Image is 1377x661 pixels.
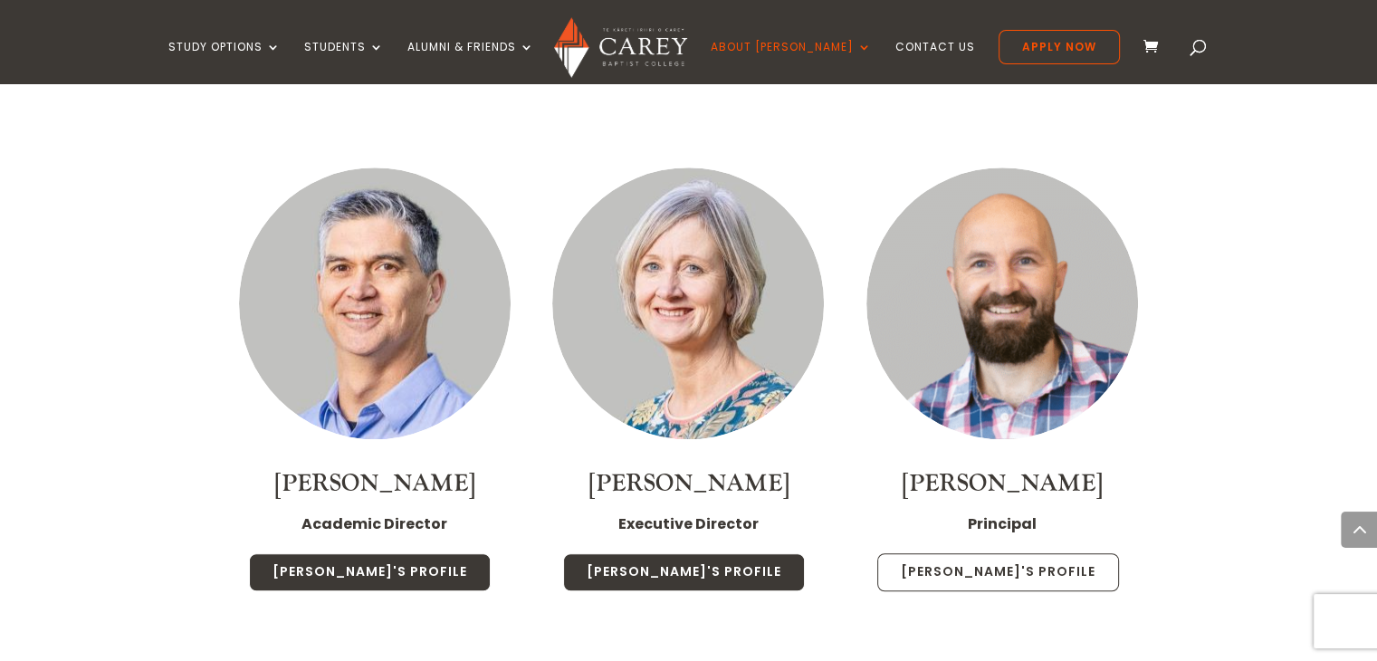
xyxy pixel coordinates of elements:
[902,468,1103,499] a: [PERSON_NAME]
[407,41,534,83] a: Alumni & Friends
[968,513,1037,534] strong: Principal
[563,553,805,591] a: [PERSON_NAME]'s Profile
[304,41,384,83] a: Students
[618,513,759,534] strong: Executive Director
[168,41,281,83] a: Study Options
[249,553,491,591] a: [PERSON_NAME]'s Profile
[866,168,1138,439] img: Paul Jones (300 x 300px)
[999,30,1120,64] a: Apply Now
[895,41,975,83] a: Contact Us
[552,168,824,439] img: Staff Thumbnail - Chris Berry
[239,168,511,439] img: Rob Ayres_300x300
[554,17,687,78] img: Carey Baptist College
[301,513,447,534] strong: Academic Director
[877,553,1119,591] a: [PERSON_NAME]'s Profile
[711,41,872,83] a: About [PERSON_NAME]
[588,468,789,499] a: [PERSON_NAME]
[274,468,475,499] a: [PERSON_NAME]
